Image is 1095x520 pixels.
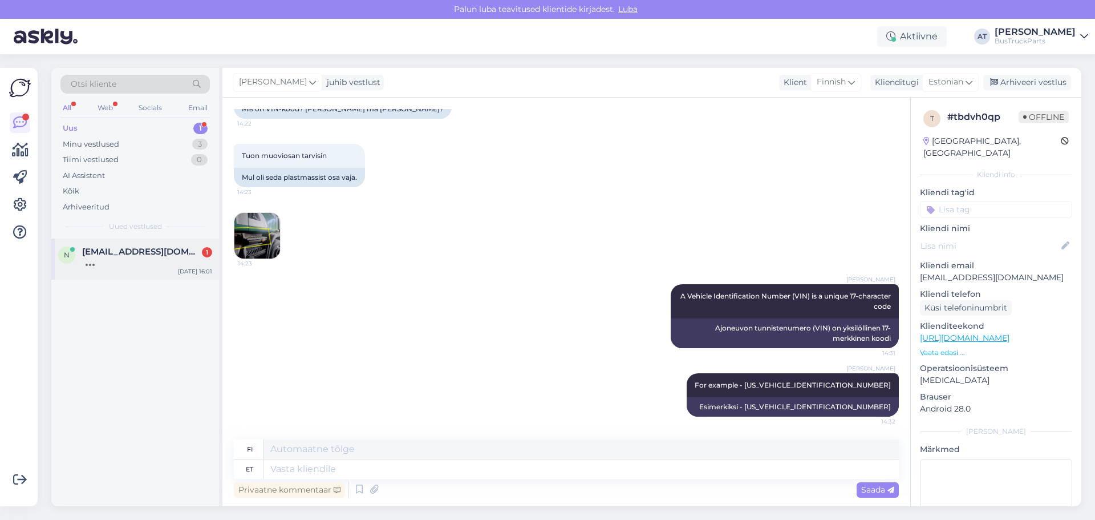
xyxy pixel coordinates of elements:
div: 3 [192,139,208,150]
img: Askly Logo [9,77,31,99]
div: [PERSON_NAME] [920,426,1072,437]
p: Vaata edasi ... [920,348,1072,358]
div: Küsi telefoninumbrit [920,300,1012,316]
div: Tiimi vestlused [63,154,119,166]
div: fi [247,440,253,459]
span: 14:23 [237,188,280,196]
p: Kliendi email [920,260,1072,272]
span: 14:23 [238,259,281,268]
div: Mul oli seda plastmassist osa vaja. [234,168,365,187]
span: 14:32 [853,417,895,426]
div: et [246,459,253,479]
span: Offline [1019,111,1069,123]
p: Märkmed [920,444,1072,455]
p: Operatsioonisüsteem [920,362,1072,374]
div: [GEOGRAPHIC_DATA], [GEOGRAPHIC_DATA] [923,135,1061,159]
div: AI Assistent [63,170,105,182]
div: Klient [779,76,807,88]
div: AT [974,29,990,45]
div: Klienditugi [870,76,919,88]
div: Kõik [63,186,79,197]
span: n [64,251,70,259]
span: Otsi kliente [71,78,116,90]
span: 14:22 [237,119,280,128]
span: 14:31 [853,349,895,357]
div: All [60,100,74,115]
div: juhib vestlust [322,76,380,88]
span: [PERSON_NAME] [846,275,895,284]
span: Estonian [928,76,963,88]
p: [EMAIL_ADDRESS][DOMAIN_NAME] [920,272,1072,284]
p: [MEDICAL_DATA] [920,374,1072,386]
div: Uus [63,123,78,134]
div: Arhiveeritud [63,201,109,213]
div: [PERSON_NAME] [995,27,1076,37]
span: Uued vestlused [109,221,162,232]
div: Mis on VIN-kood? [PERSON_NAME] ma [PERSON_NAME]? [234,99,452,119]
span: A Vehicle Identification Number (VIN) is a unique 17-character code [680,292,893,311]
input: Lisa tag [920,201,1072,218]
span: Tuon muoviosan tarvisin [242,151,327,160]
a: [PERSON_NAME]BusTruckParts [995,27,1088,46]
div: 1 [202,247,212,257]
span: For example - [US_VEHICLE_IDENTIFICATION_NUMBER] [695,381,891,389]
div: Socials [136,100,164,115]
input: Lisa nimi [920,240,1059,252]
p: Kliendi nimi [920,223,1072,235]
div: Aktiivne [877,26,947,47]
span: [PERSON_NAME] [239,76,307,88]
span: nrawling6@gmail.com [82,247,201,257]
span: Saada [861,485,894,495]
span: Luba [615,4,641,14]
span: t [930,114,934,123]
span: [PERSON_NAME] [846,364,895,373]
div: Arhiveeri vestlus [983,75,1071,90]
div: # tbdvh0qp [947,110,1019,124]
p: Kliendi telefon [920,288,1072,300]
div: Esimerkiksi - [US_VEHICLE_IDENTIFICATION_NUMBER] [687,397,899,417]
div: Web [95,100,115,115]
div: 1 [193,123,208,134]
div: [DATE] 16:01 [178,267,212,276]
div: Privaatne kommentaar [234,482,345,498]
span: Finnish [817,76,846,88]
img: Attachment [234,213,280,259]
div: 0 [191,154,208,166]
p: Klienditeekond [920,320,1072,332]
div: Minu vestlused [63,139,119,150]
div: Kliendi info [920,170,1072,180]
p: Brauser [920,391,1072,403]
div: BusTruckParts [995,37,1076,46]
p: Kliendi tag'id [920,187,1072,199]
p: Android 28.0 [920,403,1072,415]
div: Ajoneuvon tunnistenumero (VIN) on yksilöllinen 17-merkkinen koodi [671,319,899,348]
a: [URL][DOMAIN_NAME] [920,333,1009,343]
div: Email [186,100,210,115]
